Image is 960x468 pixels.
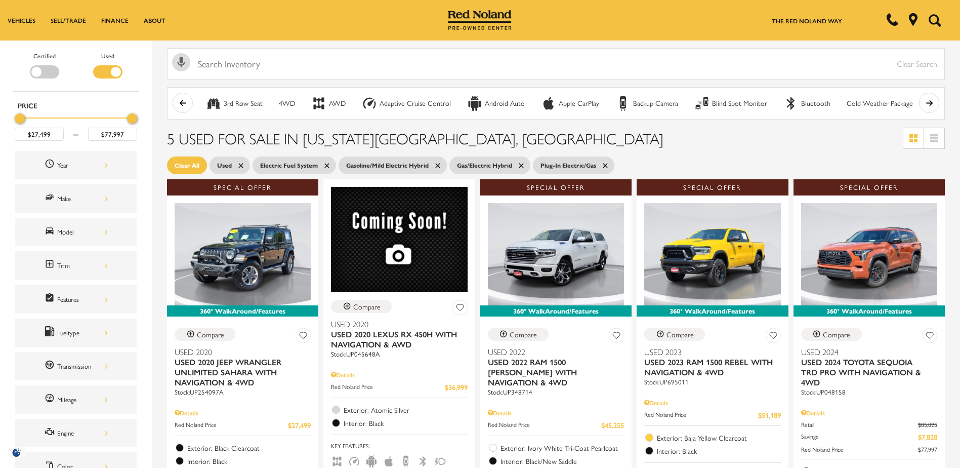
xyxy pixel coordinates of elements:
[610,93,684,114] button: Backup CameraBackup Camera
[331,382,467,393] a: Red Noland Price $36,999
[637,179,788,196] div: Special Offer
[45,426,57,440] span: Engine
[101,51,114,61] label: Used
[794,179,945,196] div: Special Offer
[633,99,678,108] div: Backup Camera
[331,329,460,349] span: Used 2020 Lexus RX 450h With Navigation & AWD
[356,93,456,114] button: Adaptive Cruise ControlAdaptive Cruise Control
[488,203,624,305] img: 2022 Ram 1500 Laramie Longhorn
[644,377,780,386] div: Stock : UP695011
[57,226,108,238] div: Model
[217,159,232,172] span: Used
[15,251,137,280] div: TrimTrim
[172,53,190,71] svg: Click to toggle on voice search
[329,99,346,108] div: AWD
[615,96,631,111] div: Backup Camera
[918,445,937,454] span: $77,997
[689,93,773,114] button: Blind Spot MonitorBlind Spot Monitor
[601,420,624,431] span: $45,255
[45,326,57,339] span: Fueltype
[801,445,937,454] a: Red Noland Price $77,997
[344,418,467,428] span: Interior: Black
[783,96,799,111] div: Bluetooth
[197,330,224,339] div: Compare
[15,151,137,179] div: YearYear
[15,110,137,141] div: Price
[448,14,512,24] a: Red Noland Pre-Owned
[922,328,937,346] button: Save Vehicle
[794,305,945,317] div: 360° WalkAround/Features
[452,300,468,319] button: Save Vehicle
[18,101,134,110] h5: Price
[801,328,862,341] button: Compare Vehicle
[45,259,57,272] span: Trim
[801,432,937,442] a: Savings $7,828
[694,96,709,111] div: Blind Spot Monitor
[772,16,842,25] a: The Red Noland Way
[766,328,781,346] button: Save Vehicle
[823,330,850,339] div: Compare
[448,10,512,30] img: Red Noland Pre-Owned
[57,327,108,338] div: Fueltype
[801,347,937,387] a: Used 2024Used 2024 Toyota Sequoia TRD Pro With Navigation & 4WD
[488,408,624,417] div: Pricing Details - Used 2022 Ram 1500 Laramie Longhorn With Navigation & 4WD
[57,427,108,439] div: Engine
[488,328,549,341] button: Compare Vehicle
[331,349,467,359] div: Stock : UP045648A
[485,99,525,108] div: Android Auto
[925,1,945,40] button: Open the search field
[348,456,360,465] span: Adaptive Cruise Control
[173,93,193,113] button: scroll left
[644,328,705,341] button: Compare Vehicle
[644,347,773,357] span: Used 2023
[331,382,444,393] span: Red Noland Price
[758,410,781,420] span: $51,189
[187,443,311,453] span: Exterior: Black Clearcoat
[801,347,930,357] span: Used 2024
[801,387,937,397] div: Stock : UP048158
[331,300,392,313] button: Compare Vehicle
[644,410,780,420] a: Red Noland Price $51,189
[488,387,624,397] div: Stock : UP348714
[175,357,303,387] span: Used 2020 Jeep Wrangler Unlimited Sahara With Navigation & 4WD
[175,387,311,397] div: Stock : UP254097A
[365,456,378,465] span: Android Auto
[175,420,311,431] a: Red Noland Price $27,499
[644,357,773,377] span: Used 2023 Ram 1500 Rebel With Navigation & 4WD
[260,159,318,172] span: Electric Fuel System
[480,179,632,196] div: Special Offer
[462,93,530,114] button: Android AutoAndroid Auto
[175,347,311,387] a: Used 2020Used 2020 Jeep Wrangler Unlimited Sahara With Navigation & 4WD
[200,93,268,114] button: 3rd Row Seat3rd Row Seat
[801,203,937,305] img: 2024 Toyota Sequoia TRD Pro
[331,456,343,465] span: AWD
[57,193,108,204] div: Make
[175,420,288,431] span: Red Noland Price
[644,203,780,305] img: 2023 Ram 1500 Rebel
[666,330,694,339] div: Compare
[15,319,137,347] div: FueltypeFueltype
[15,128,64,141] input: Minimum
[657,433,780,443] span: Exterior: Baja Yellow Clearcoat
[541,96,556,111] div: Apple CarPlay
[918,420,937,429] del: $85,825
[306,93,351,114] button: AWDAWD
[175,347,303,357] span: Used 2020
[480,305,632,317] div: 360° WalkAround/Features
[331,319,467,349] a: Used 2020Used 2020 Lexus RX 450h With Navigation & AWD
[457,159,512,172] span: Gas/Electric Hybrid
[801,99,830,108] div: Bluetooth
[644,347,780,377] a: Used 2023Used 2023 Ram 1500 Rebel With Navigation & 4WD
[417,456,429,465] span: Bluetooth
[801,432,918,442] span: Savings
[45,360,57,373] span: Transmission
[488,420,624,431] a: Red Noland Price $45,255
[847,99,913,108] div: Cold Weather Package
[445,382,468,393] span: $36,999
[57,160,108,171] div: Year
[175,408,311,417] div: Pricing Details - Used 2020 Jeep Wrangler Unlimited Sahara With Navigation & 4WD
[15,285,137,314] div: FeaturesFeatures
[801,420,937,429] a: Retail $85,825
[510,330,537,339] div: Compare
[45,159,57,172] span: Year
